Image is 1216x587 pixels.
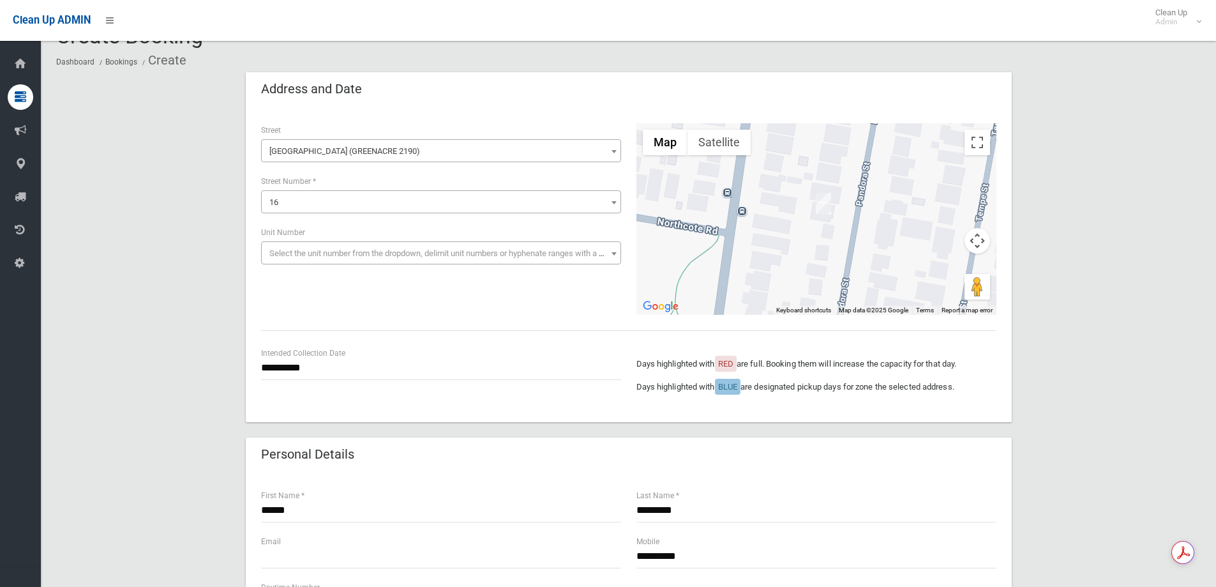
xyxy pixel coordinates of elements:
[965,130,990,155] button: Toggle fullscreen view
[965,274,990,300] button: Drag Pegman onto the map to open Street View
[269,248,626,258] span: Select the unit number from the dropdown, delimit unit numbers or hyphenate ranges with a comma
[640,298,682,315] a: Open this area in Google Maps (opens a new window)
[776,306,831,315] button: Keyboard shortcuts
[1149,8,1200,27] span: Clean Up
[687,130,751,155] button: Show satellite imagery
[269,197,278,207] span: 16
[264,142,618,160] span: Pandora Street (GREENACRE 2190)
[1155,17,1187,27] small: Admin
[640,298,682,315] img: Google
[965,228,990,254] button: Map camera controls
[643,130,687,155] button: Show street map
[916,307,934,314] a: Terms (opens in new tab)
[942,307,993,314] a: Report a map error
[264,194,618,211] span: 16
[816,193,831,215] div: 16 Pandora Street, GREENACRE NSW 2190
[56,57,94,66] a: Dashboard
[105,57,137,66] a: Bookings
[636,379,996,395] p: Days highlighted with are designated pickup days for zone the selected address.
[636,356,996,372] p: Days highlighted with are full. Booking them will increase the capacity for that day.
[839,307,908,314] span: Map data ©2025 Google
[261,190,621,213] span: 16
[718,359,733,369] span: RED
[246,442,370,467] header: Personal Details
[13,14,91,26] span: Clean Up ADMIN
[261,139,621,162] span: Pandora Street (GREENACRE 2190)
[139,49,186,72] li: Create
[718,382,737,392] span: BLUE
[246,77,377,102] header: Address and Date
